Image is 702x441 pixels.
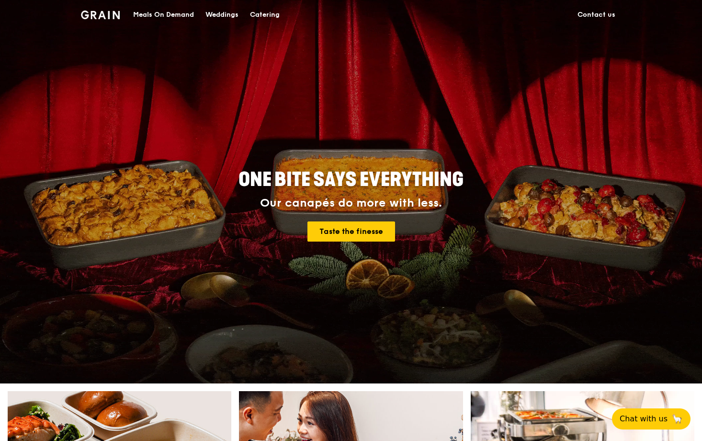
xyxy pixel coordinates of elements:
[250,0,280,29] div: Catering
[572,0,621,29] a: Contact us
[81,11,120,19] img: Grain
[205,0,238,29] div: Weddings
[238,168,464,191] span: ONE BITE SAYS EVERYTHING
[179,197,523,210] div: Our canapés do more with less.
[200,0,244,29] a: Weddings
[671,413,683,425] span: 🦙
[307,221,395,242] a: Taste the finesse
[620,413,668,425] span: Chat with us
[133,0,194,29] div: Meals On Demand
[612,408,691,429] button: Chat with us🦙
[244,0,285,29] a: Catering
